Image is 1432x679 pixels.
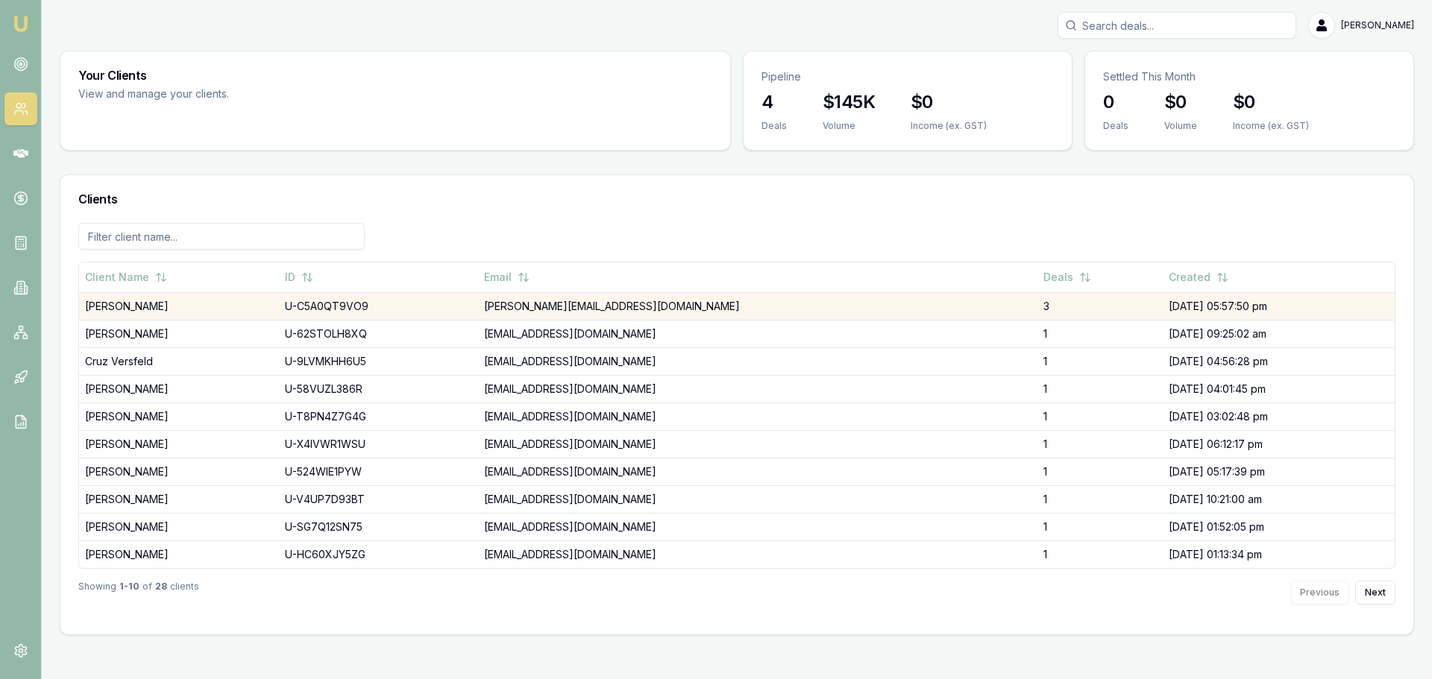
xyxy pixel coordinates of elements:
input: Filter client name... [78,223,365,250]
td: U-9LVMKHH6U5 [279,347,479,375]
img: emu-icon-u.png [12,15,30,33]
td: U-524WIE1PYW [279,458,479,485]
td: [PERSON_NAME] [79,320,279,347]
td: [DATE] 06:12:17 pm [1163,430,1395,458]
p: Settled This Month [1103,69,1395,84]
div: Income (ex. GST) [1233,120,1309,132]
h3: $0 [911,90,987,114]
td: [PERSON_NAME] [79,485,279,513]
div: Volume [823,120,875,132]
button: Deals [1043,264,1091,291]
td: [DATE] 10:21:00 am [1163,485,1395,513]
td: [DATE] 04:01:45 pm [1163,375,1395,402]
div: Showing of clients [78,581,199,604]
td: [PERSON_NAME] [79,402,279,430]
td: U-X4IVWR1WSU [279,430,479,458]
td: U-58VUZL386R [279,375,479,402]
button: Client Name [85,264,167,291]
td: 1 [1037,540,1162,568]
td: [DATE] 04:56:28 pm [1163,347,1395,375]
td: [EMAIL_ADDRESS][DOMAIN_NAME] [478,402,1037,430]
td: 1 [1037,458,1162,485]
p: View and manage your clients. [78,86,460,103]
td: [PERSON_NAME] [79,540,279,568]
td: [DATE] 09:25:02 am [1163,320,1395,347]
h3: $0 [1164,90,1197,114]
td: U-T8PN4Z7G4G [279,402,479,430]
strong: 1 - 10 [119,581,139,604]
td: 3 [1037,292,1162,320]
td: U-62STOLH8XQ [279,320,479,347]
td: U-C5A0QT9VO9 [279,292,479,320]
td: [EMAIL_ADDRESS][DOMAIN_NAME] [478,540,1037,568]
td: [EMAIL_ADDRESS][DOMAIN_NAME] [478,347,1037,375]
td: [PERSON_NAME] [79,375,279,402]
td: 1 [1037,320,1162,347]
h3: Your Clients [78,69,712,81]
td: [EMAIL_ADDRESS][DOMAIN_NAME] [478,458,1037,485]
td: U-SG7Q12SN75 [279,513,479,540]
td: [EMAIL_ADDRESS][DOMAIN_NAME] [478,513,1037,540]
td: 1 [1037,430,1162,458]
td: [PERSON_NAME] [79,513,279,540]
td: [EMAIL_ADDRESS][DOMAIN_NAME] [478,320,1037,347]
strong: 28 [155,581,167,604]
td: 1 [1037,375,1162,402]
td: 1 [1037,485,1162,513]
td: U-HC60XJY5ZG [279,540,479,568]
span: [PERSON_NAME] [1341,19,1414,31]
td: [DATE] 01:13:34 pm [1163,540,1395,568]
h3: $0 [1233,90,1309,114]
button: Email [484,264,530,291]
div: Volume [1164,120,1197,132]
td: [DATE] 05:17:39 pm [1163,458,1395,485]
td: [PERSON_NAME] [79,458,279,485]
td: [EMAIL_ADDRESS][DOMAIN_NAME] [478,485,1037,513]
td: [PERSON_NAME] [79,430,279,458]
input: Search deals [1058,12,1296,39]
div: Deals [1103,120,1128,132]
h3: 0 [1103,90,1128,114]
td: [DATE] 03:02:48 pm [1163,402,1395,430]
td: [PERSON_NAME] [79,292,279,320]
td: 1 [1037,513,1162,540]
div: Deals [761,120,787,132]
td: Cruz Versfeld [79,347,279,375]
td: [DATE] 05:57:50 pm [1163,292,1395,320]
td: 1 [1037,347,1162,375]
button: Next [1355,581,1395,604]
p: Pipeline [761,69,1054,84]
h3: $145K [823,90,875,114]
td: [PERSON_NAME][EMAIL_ADDRESS][DOMAIN_NAME] [478,292,1037,320]
td: [DATE] 01:52:05 pm [1163,513,1395,540]
td: 1 [1037,402,1162,430]
h3: Clients [78,193,1395,205]
td: U-V4UP7D93BT [279,485,479,513]
h3: 4 [761,90,787,114]
td: [EMAIL_ADDRESS][DOMAIN_NAME] [478,430,1037,458]
button: ID [285,264,313,291]
td: [EMAIL_ADDRESS][DOMAIN_NAME] [478,375,1037,402]
div: Income (ex. GST) [911,120,987,132]
button: Created [1169,264,1228,291]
